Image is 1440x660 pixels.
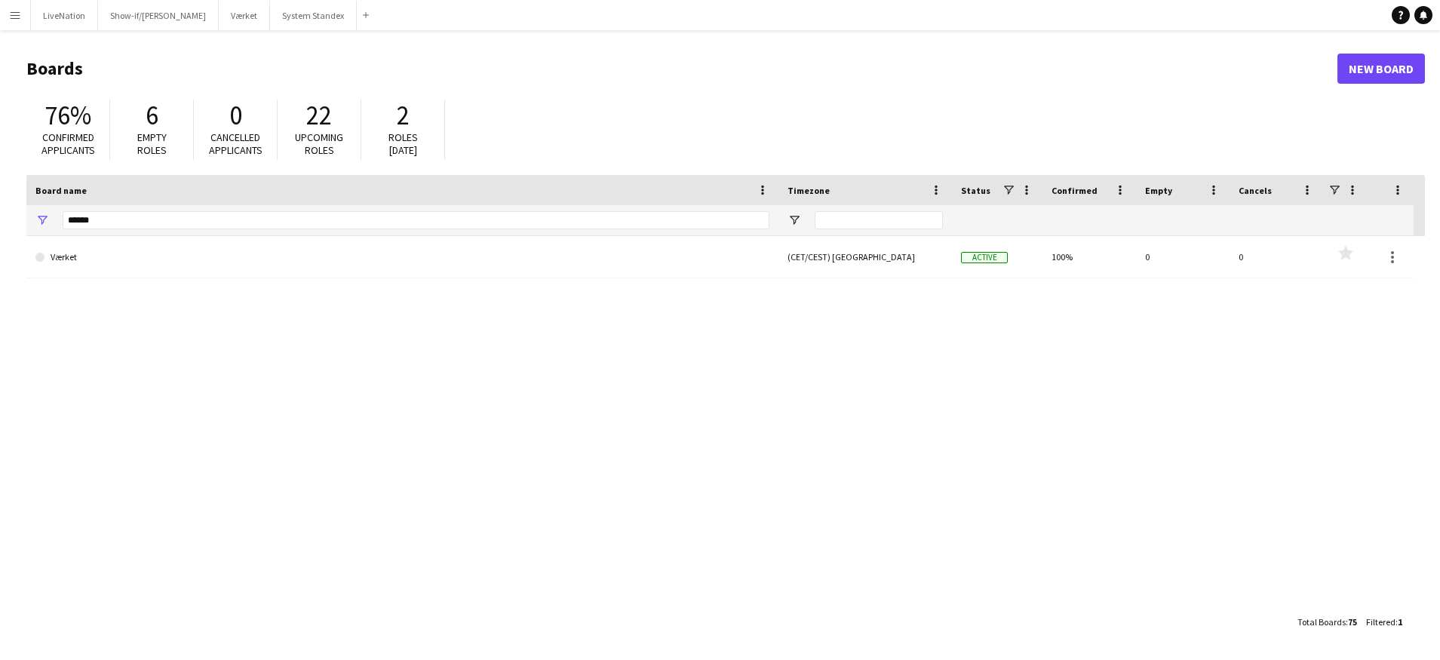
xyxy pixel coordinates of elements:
button: Værket [219,1,270,30]
span: Timezone [788,185,830,196]
span: Empty [1145,185,1172,196]
span: 22 [306,99,332,132]
div: 0 [1230,236,1323,278]
span: Board name [35,185,87,196]
div: (CET/CEST) [GEOGRAPHIC_DATA] [778,236,952,278]
span: Total Boards [1297,616,1346,628]
span: Upcoming roles [295,130,343,157]
div: : [1297,607,1357,637]
input: Timezone Filter Input [815,211,943,229]
h1: Boards [26,57,1337,80]
button: Open Filter Menu [788,213,801,227]
a: New Board [1337,54,1425,84]
span: Empty roles [137,130,167,157]
input: Board name Filter Input [63,211,769,229]
button: Show-if/[PERSON_NAME] [98,1,219,30]
span: Filtered [1366,616,1395,628]
a: Værket [35,236,769,278]
span: 6 [146,99,158,132]
span: 1 [1398,616,1402,628]
span: Active [961,252,1008,263]
div: : [1366,607,1402,637]
span: Cancels [1239,185,1272,196]
span: 76% [45,99,91,132]
button: LiveNation [31,1,98,30]
span: Confirmed applicants [41,130,95,157]
button: System Standex [270,1,357,30]
span: Roles [DATE] [388,130,418,157]
div: 0 [1136,236,1230,278]
div: 100% [1042,236,1136,278]
span: Confirmed [1052,185,1098,196]
span: 2 [397,99,410,132]
span: 75 [1348,616,1357,628]
span: Cancelled applicants [209,130,263,157]
button: Open Filter Menu [35,213,49,227]
span: 0 [229,99,242,132]
span: Status [961,185,990,196]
